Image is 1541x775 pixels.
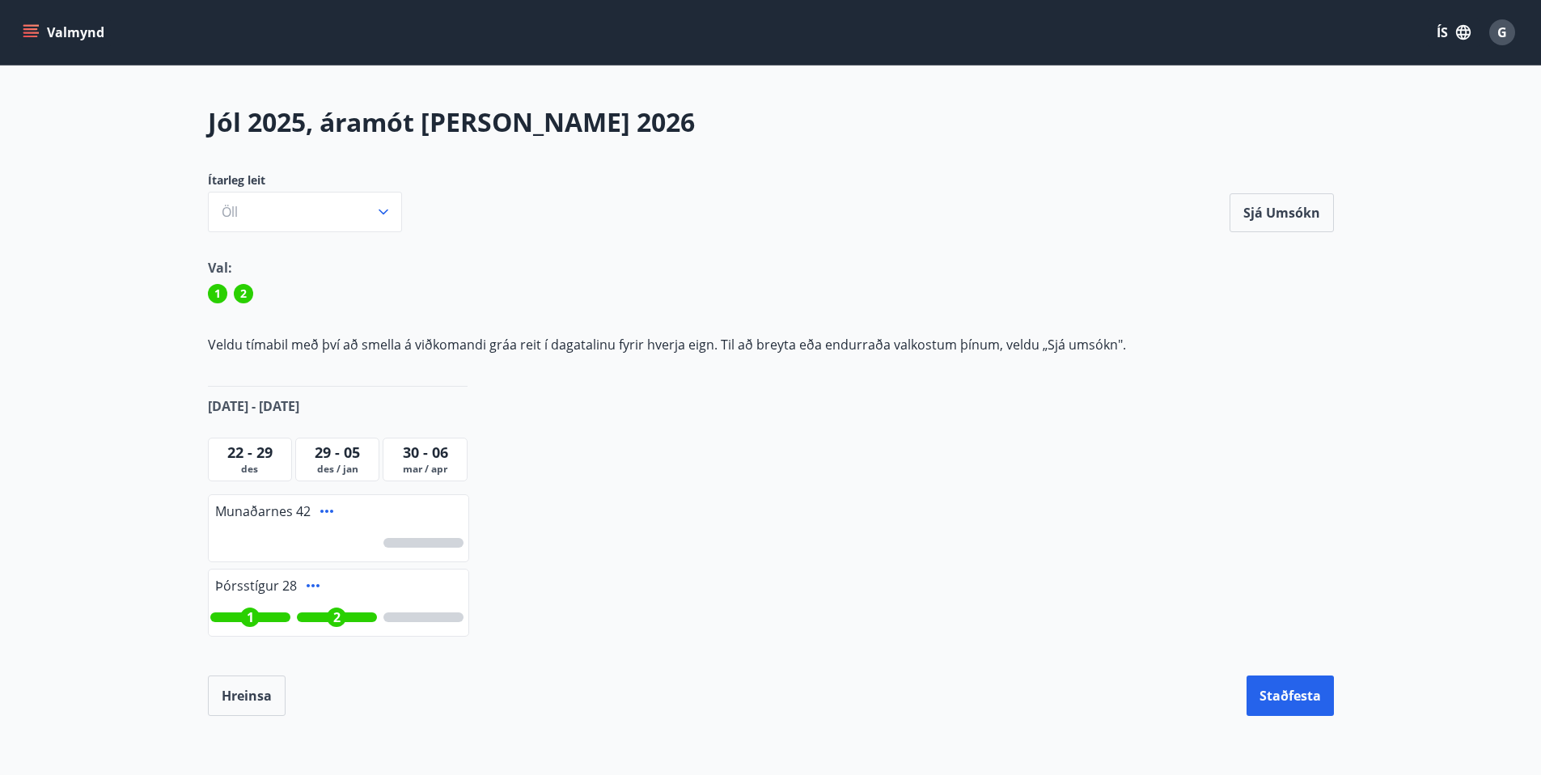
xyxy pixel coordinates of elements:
button: Öll [208,192,402,232]
button: Hreinsa [208,675,286,716]
h2: Jól 2025, áramót [PERSON_NAME] 2026 [208,104,1334,140]
button: menu [19,18,111,47]
span: G [1497,23,1507,41]
span: 2 [333,608,341,626]
p: Veldu tímabil með því að smella á viðkomandi gráa reit í dagatalinu fyrir hverja eign. Til að bre... [208,336,1334,354]
span: [DATE] - [DATE] [208,397,299,415]
span: 30 - 06 [403,443,448,462]
span: Öll [222,203,238,221]
span: Ítarleg leit [208,172,402,188]
span: 1 [247,608,254,626]
span: 1 [214,286,221,302]
span: Val: [208,259,232,277]
span: 22 - 29 [227,443,273,462]
span: mar / apr [387,463,463,476]
button: ÍS [1428,18,1480,47]
button: Staðfesta [1247,675,1334,716]
span: des [212,463,288,476]
button: G [1483,13,1522,52]
span: 2 [240,286,247,302]
span: 29 - 05 [315,443,360,462]
span: Þórsstígur 28 [215,577,297,595]
span: des / jan [299,463,375,476]
span: Munaðarnes 42 [215,502,311,520]
button: Sjá umsókn [1230,193,1334,232]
